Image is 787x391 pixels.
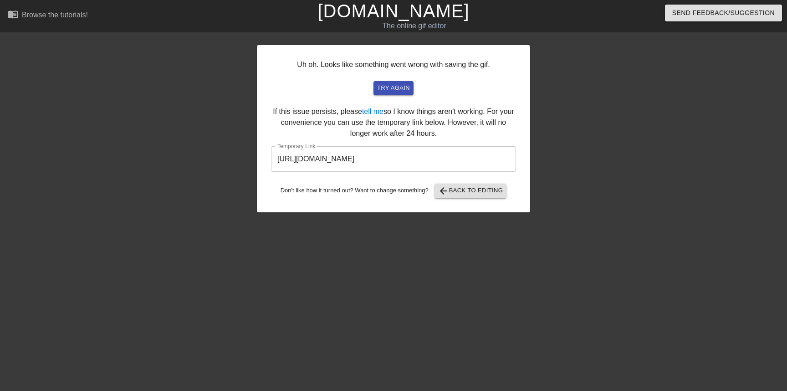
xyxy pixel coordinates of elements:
div: Browse the tutorials! [22,11,88,19]
a: Browse the tutorials! [7,9,88,23]
div: The online gif editor [267,21,562,31]
button: Send Feedback/Suggestion [665,5,782,21]
div: Uh oh. Looks like something went wrong with saving the gif. If this issue persists, please so I k... [257,45,530,212]
span: Back to Editing [438,185,503,196]
div: Don't like how it turned out? Want to change something? [271,184,516,198]
input: bare [271,146,516,172]
span: menu_book [7,9,18,20]
span: try again [377,83,410,93]
span: Send Feedback/Suggestion [672,7,775,19]
span: arrow_back [438,185,449,196]
button: Back to Editing [434,184,507,198]
a: tell me [362,108,383,115]
button: try again [373,81,414,95]
a: [DOMAIN_NAME] [317,1,469,21]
